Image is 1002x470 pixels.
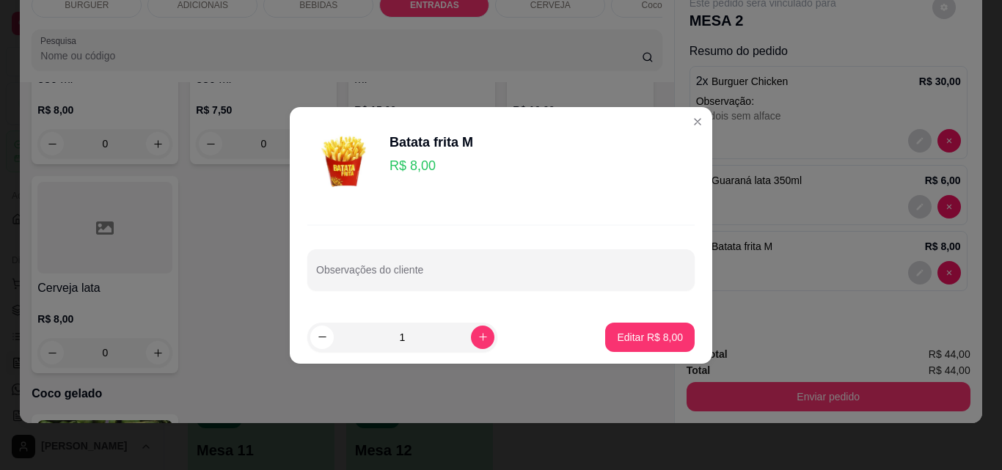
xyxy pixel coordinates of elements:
button: Editar R$ 8,00 [605,323,695,352]
button: decrease-product-quantity [310,326,334,349]
button: Close [686,110,709,133]
button: increase-product-quantity [471,326,494,349]
img: product-image [307,119,381,192]
p: Editar R$ 8,00 [617,330,683,345]
p: R$ 8,00 [390,155,473,176]
input: Observações do cliente [316,268,686,283]
div: Batata frita M [390,132,473,153]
